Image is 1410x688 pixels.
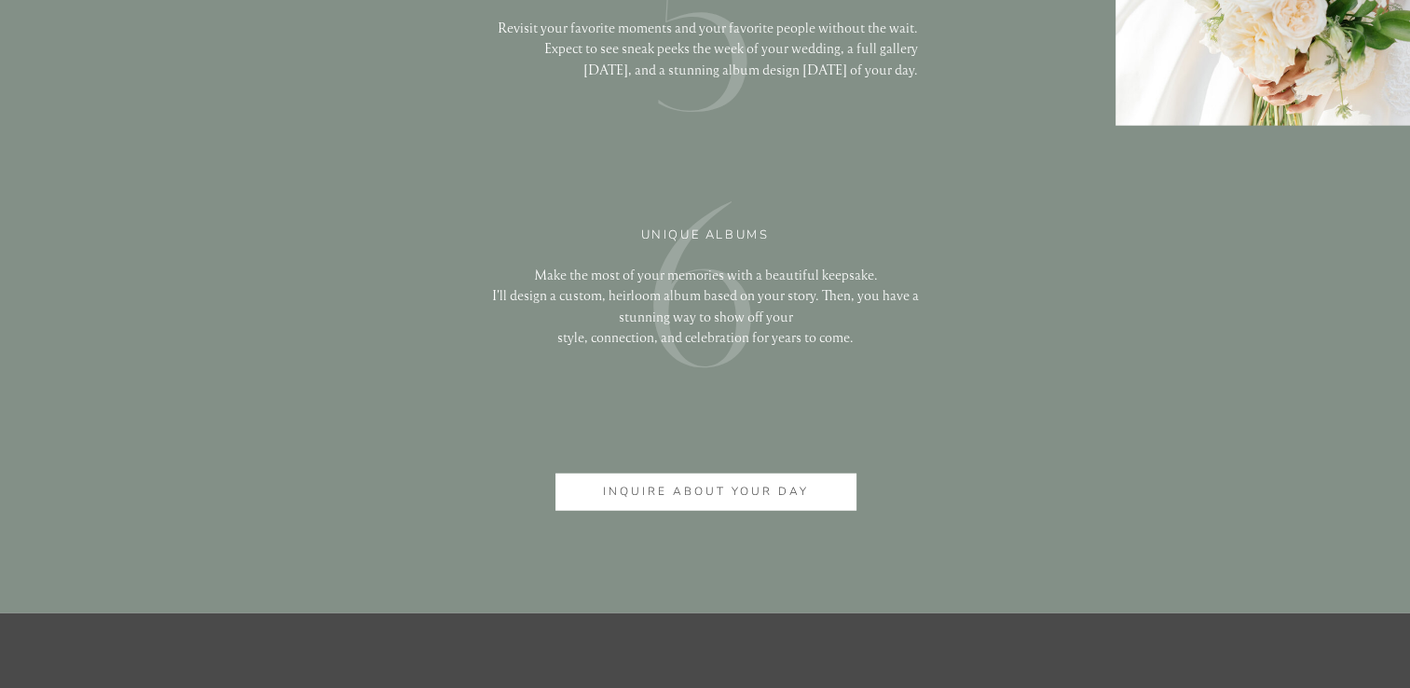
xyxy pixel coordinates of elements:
[610,164,801,381] div: 6
[587,483,825,502] a: inquire about your day
[494,18,918,85] p: Revisit your favorite moments and your favorite people without the wait. Expect to see sneak peek...
[582,223,829,241] h3: UNIQUE ALBUMS
[487,265,924,347] p: Make the most of your memories with a beautiful keepsake. I'll design a custom, heirloom album ba...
